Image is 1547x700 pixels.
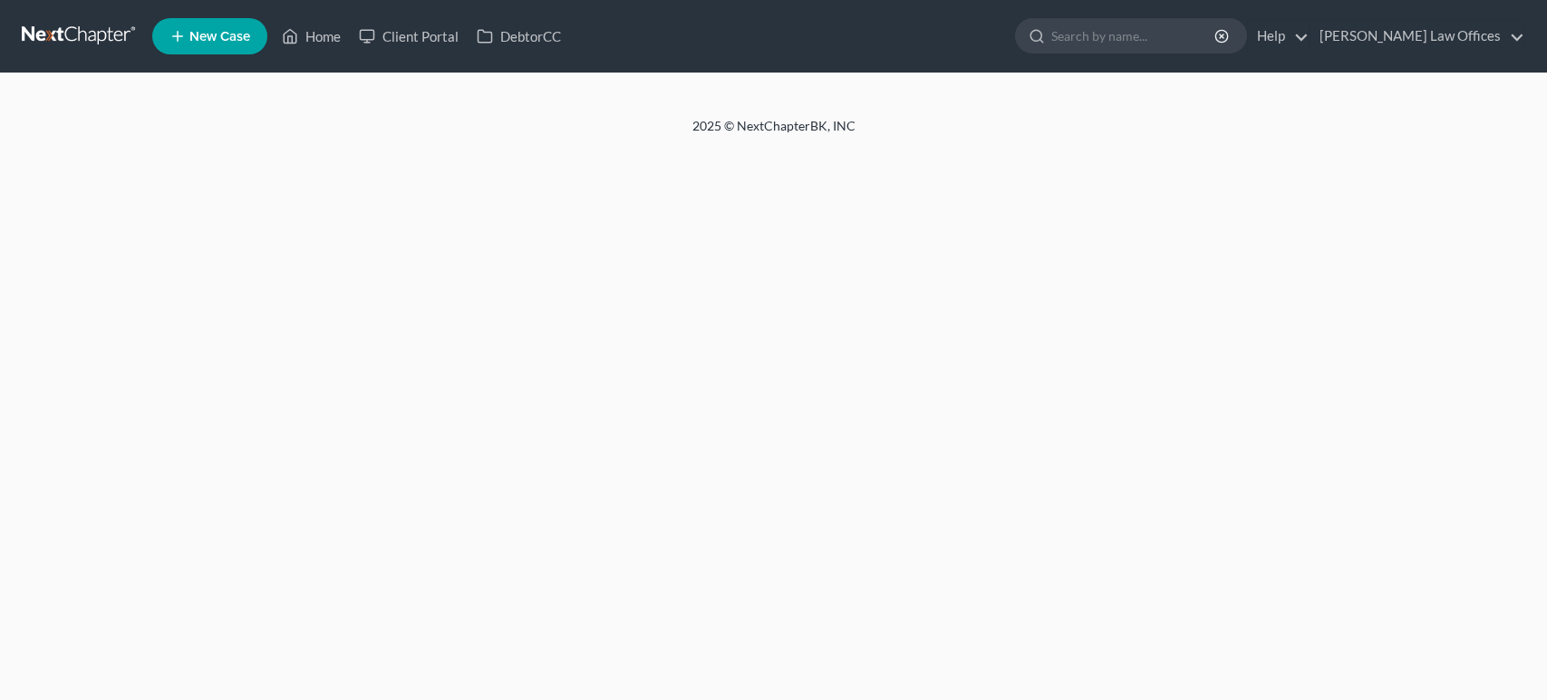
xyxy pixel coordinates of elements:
a: [PERSON_NAME] Law Offices [1310,20,1524,53]
input: Search by name... [1051,19,1217,53]
div: 2025 © NextChapterBK, INC [257,117,1291,150]
a: Client Portal [350,20,468,53]
a: Help [1248,20,1309,53]
a: Home [273,20,350,53]
span: New Case [189,30,250,44]
a: DebtorCC [468,20,570,53]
